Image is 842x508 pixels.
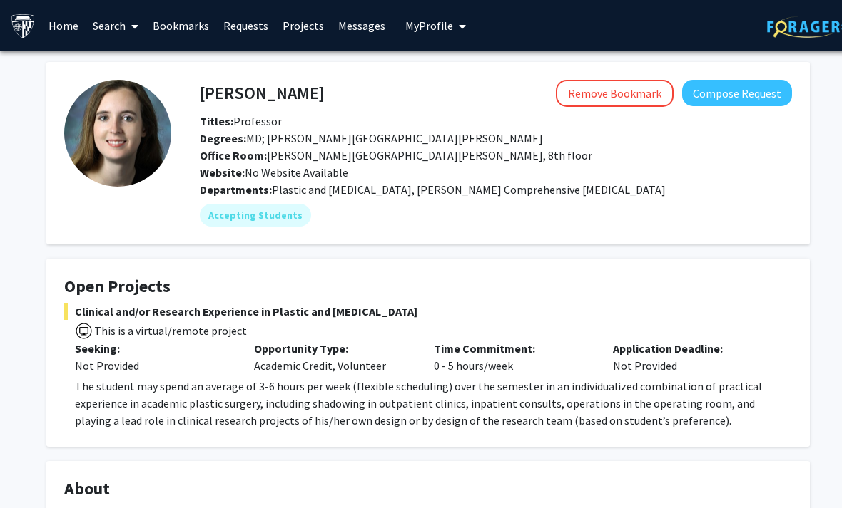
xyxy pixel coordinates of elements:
[200,80,324,106] h4: [PERSON_NAME]
[75,379,762,427] span: The student may spend an average of 3-6 hours per week (flexible scheduling) over the semester in...
[75,357,233,374] div: Not Provided
[64,80,171,187] img: Profile Picture
[200,165,245,180] b: Website:
[41,1,86,51] a: Home
[200,182,272,197] b: Departments:
[64,479,792,499] h4: About
[200,148,592,162] span: [PERSON_NAME][GEOGRAPHIC_DATA][PERSON_NAME], 8th floor
[200,148,267,162] b: Office Room:
[216,1,275,51] a: Requests
[254,340,412,357] p: Opportunity Type:
[331,1,392,51] a: Messages
[146,1,216,51] a: Bookmarks
[200,131,543,145] span: MD; [PERSON_NAME][GEOGRAPHIC_DATA][PERSON_NAME]
[200,131,246,145] b: Degrees:
[405,19,453,33] span: My Profile
[272,182,666,197] span: Plastic and [MEDICAL_DATA], [PERSON_NAME] Comprehensive [MEDICAL_DATA]
[64,303,792,320] span: Clinical and/or Research Experience in Plastic and [MEDICAL_DATA]
[200,204,311,227] mat-chip: Accepting Students
[613,340,771,357] p: Application Deadline:
[602,340,781,374] div: Not Provided
[275,1,331,51] a: Projects
[682,80,792,106] button: Compose Request to Michele Manahan
[243,340,422,374] div: Academic Credit, Volunteer
[200,114,233,128] b: Titles:
[200,165,348,180] span: No Website Available
[556,80,674,107] button: Remove Bookmark
[434,340,592,357] p: Time Commitment:
[93,323,247,338] span: This is a virtual/remote project
[423,340,602,374] div: 0 - 5 hours/week
[11,14,36,38] img: Johns Hopkins University Logo
[64,276,792,297] h4: Open Projects
[200,114,282,128] span: Professor
[75,340,233,357] p: Seeking:
[86,1,146,51] a: Search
